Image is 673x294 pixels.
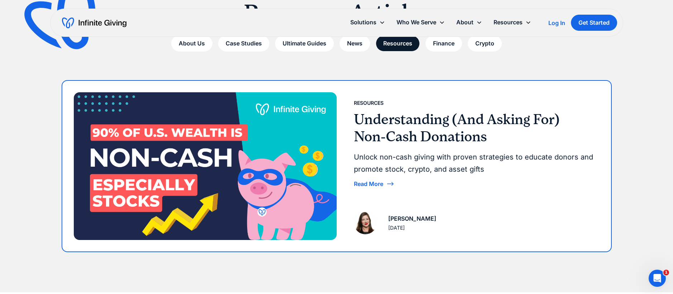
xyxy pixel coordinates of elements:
[488,15,537,30] div: Resources
[388,224,405,232] div: [DATE]
[340,35,370,52] a: News
[548,19,565,27] a: Log In
[649,270,666,287] iframe: Intercom live chat
[354,151,594,175] div: Unlock non-cash giving with proven strategies to educate donors and promote stock, crypto, and as...
[62,17,126,29] a: home
[354,181,383,187] div: Read More
[218,35,269,52] a: Case Studies
[345,15,391,30] div: Solutions
[350,18,376,27] div: Solutions
[354,111,594,145] h3: Understanding (And Asking For) Non-Cash Donations
[391,15,451,30] div: Who We Serve
[468,35,502,52] a: Crypto
[663,270,669,275] span: 1
[426,35,462,52] a: Finance
[494,18,523,27] div: Resources
[275,35,334,52] a: Ultimate Guides
[388,214,436,224] div: [PERSON_NAME]
[354,99,384,107] div: Resources
[62,81,611,251] a: ResourcesUnderstanding (And Asking For) Non-Cash DonationsUnlock non-cash giving with proven stra...
[376,35,420,52] a: Resources
[571,15,617,31] a: Get Started
[456,18,473,27] div: About
[548,20,565,26] div: Log In
[171,35,212,52] a: About Us
[451,15,488,30] div: About
[396,18,436,27] div: Who We Serve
